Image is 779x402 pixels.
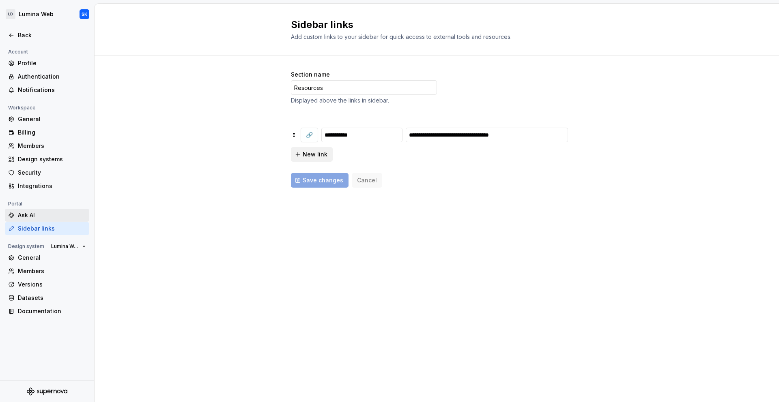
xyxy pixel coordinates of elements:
[18,307,86,315] div: Documentation
[82,11,87,17] div: SK
[5,57,89,70] a: Profile
[18,169,86,177] div: Security
[5,126,89,139] a: Billing
[18,115,86,123] div: General
[18,280,86,289] div: Versions
[2,5,93,23] button: LDLumina WebSK
[5,291,89,304] a: Datasets
[5,305,89,318] a: Documentation
[18,225,86,233] div: Sidebar links
[18,267,86,275] div: Members
[6,9,15,19] div: LD
[5,47,31,57] div: Account
[5,209,89,222] a: Ask AI
[291,18,573,31] h2: Sidebar links
[5,113,89,126] a: General
[5,222,89,235] a: Sidebar links
[306,131,313,139] span: 🔗
[303,150,327,158] span: New link
[19,10,54,18] div: Lumina Web
[291,96,437,105] div: Displayed above the links in sidebar.
[5,251,89,264] a: General
[18,59,86,67] div: Profile
[18,211,86,219] div: Ask AI
[291,33,512,40] span: Add custom links to your sidebar for quick access to external tools and resources.
[5,139,89,152] a: Members
[5,242,47,251] div: Design system
[18,294,86,302] div: Datasets
[5,153,89,166] a: Design systems
[5,199,26,209] div: Portal
[18,254,86,262] div: General
[18,182,86,190] div: Integrations
[5,29,89,42] a: Back
[5,278,89,291] a: Versions
[18,31,86,39] div: Back
[18,128,86,137] div: Billing
[291,147,333,162] button: New link
[301,128,318,142] button: 🔗
[5,70,89,83] a: Authentication
[18,73,86,81] div: Authentication
[5,265,89,278] a: Members
[5,83,89,96] a: Notifications
[18,155,86,163] div: Design systems
[5,103,39,113] div: Workspace
[51,243,79,250] span: Lumina Web
[5,166,89,179] a: Security
[5,180,89,192] a: Integrations
[18,142,86,150] div: Members
[291,71,330,79] label: Section name
[27,387,67,396] svg: Supernova Logo
[18,86,86,94] div: Notifications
